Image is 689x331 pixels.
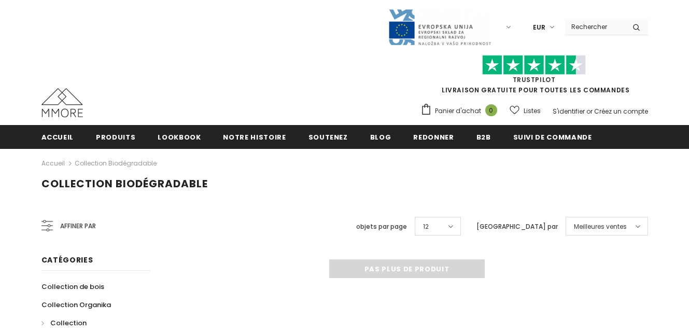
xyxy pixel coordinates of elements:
[420,103,502,119] a: Panier d'achat 0
[41,125,74,148] a: Accueil
[510,102,541,120] a: Listes
[41,132,74,142] span: Accueil
[524,106,541,116] span: Listes
[565,19,625,34] input: Search Site
[223,132,286,142] span: Notre histoire
[485,104,497,116] span: 0
[482,55,586,75] img: Faites confiance aux étoiles pilotes
[533,22,545,33] span: EUR
[41,176,208,191] span: Collection biodégradable
[476,132,491,142] span: B2B
[41,296,111,314] a: Collection Organika
[513,125,592,148] a: Suivi de commande
[96,125,135,148] a: Produits
[476,125,491,148] a: B2B
[308,132,348,142] span: soutenez
[41,278,104,296] a: Collection de bois
[388,22,491,31] a: Javni Razpis
[41,157,65,170] a: Accueil
[75,159,157,168] a: Collection biodégradable
[41,255,93,265] span: Catégories
[420,60,648,94] span: LIVRAISON GRATUITE POUR TOUTES LES COMMANDES
[158,125,201,148] a: Lookbook
[476,222,558,232] label: [GEOGRAPHIC_DATA] par
[370,125,391,148] a: Blog
[553,107,585,116] a: S'identifier
[586,107,593,116] span: or
[423,222,429,232] span: 12
[435,106,481,116] span: Panier d'achat
[41,282,104,292] span: Collection de bois
[388,8,491,46] img: Javni Razpis
[413,125,454,148] a: Redonner
[41,300,111,310] span: Collection Organika
[96,132,135,142] span: Produits
[513,132,592,142] span: Suivi de commande
[41,88,83,117] img: Cas MMORE
[574,222,627,232] span: Meilleures ventes
[356,222,407,232] label: objets par page
[594,107,648,116] a: Créez un compte
[513,75,556,84] a: TrustPilot
[413,132,454,142] span: Redonner
[308,125,348,148] a: soutenez
[60,220,96,232] span: Affiner par
[370,132,391,142] span: Blog
[158,132,201,142] span: Lookbook
[223,125,286,148] a: Notre histoire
